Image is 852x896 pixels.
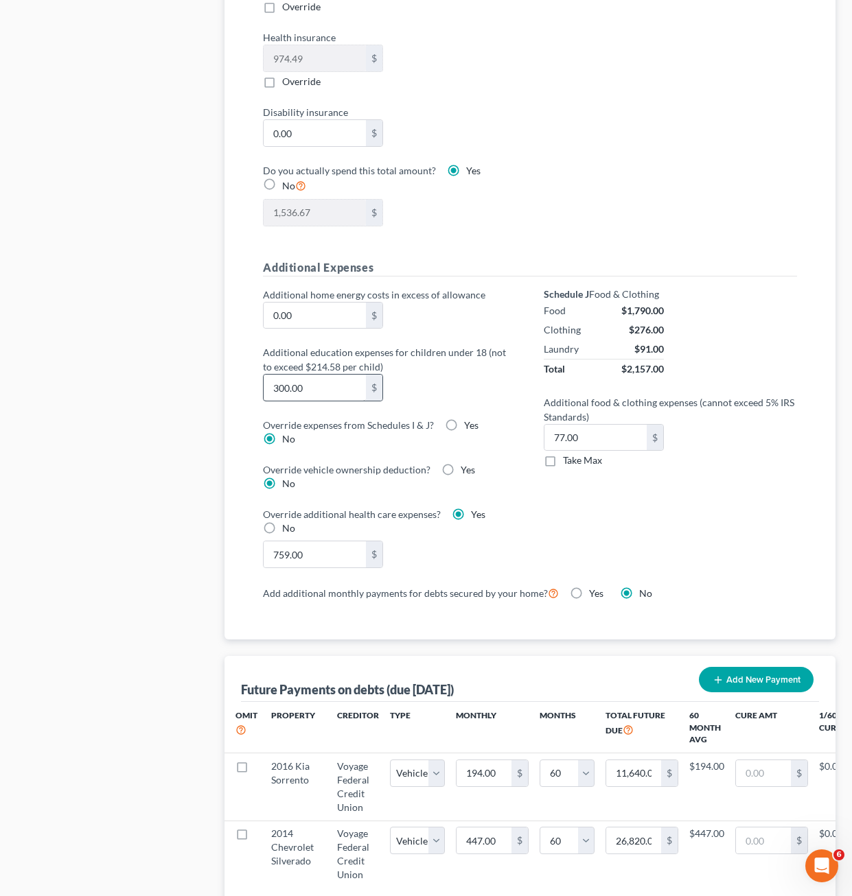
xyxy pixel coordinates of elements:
th: 1/60 Cure [819,702,843,753]
th: Type [390,702,445,753]
strong: Schedule J [544,288,589,300]
div: Clothing [544,323,581,337]
label: Disability insurance [256,105,523,119]
div: Laundry [544,342,579,356]
div: $ [647,425,663,451]
span: No [639,587,652,599]
span: Yes [589,587,603,599]
th: Months [540,702,595,753]
input: 0.00 [264,200,365,226]
input: 0.00 [544,425,646,451]
input: 0.00 [736,760,791,786]
td: $194.00 [689,753,724,821]
div: Total [544,362,565,376]
input: 0.00 [264,120,365,146]
label: Additional education expenses for children under 18 (not to exceed $214.58 per child) [256,345,523,374]
span: 6 [833,849,844,860]
span: No [282,478,295,489]
div: $ [366,200,382,226]
h5: Additional Expenses [263,259,797,276]
input: 0.00 [457,827,511,853]
th: Property [260,702,326,753]
div: Food & Clothing [544,287,663,301]
div: $276.00 [629,323,664,337]
td: Voyage Federal Credit Union [326,821,390,888]
label: Health insurance [256,30,523,45]
th: Omit [224,702,260,753]
div: $ [366,120,382,146]
span: Yes [464,419,479,431]
span: Override [282,75,321,87]
div: $ [366,45,382,71]
div: $ [791,827,807,853]
td: Voyage Federal Credit Union [326,753,390,821]
button: Add New Payment [699,667,814,692]
span: Yes [471,508,485,520]
input: 0.00 [736,827,791,853]
th: Creditor [326,702,390,753]
div: $2,157.00 [621,362,664,376]
label: Additional food & clothing expenses (cannot exceed 5% IRS Standards) [537,395,804,424]
label: Override expenses from Schedules I & J? [263,418,434,432]
span: No [282,180,295,191]
input: 0.00 [264,303,365,329]
input: 0.00 [606,760,661,786]
div: $ [511,827,528,853]
label: Add additional monthly payments for debts secured by your home? [263,585,559,601]
input: 0.00 [264,375,365,401]
div: $1,790.00 [621,304,664,318]
span: Yes [461,464,475,475]
input: 0.00 [606,827,661,853]
td: $0.00 [819,753,843,821]
span: Take Max [563,454,602,466]
iframe: Intercom live chat [805,849,838,882]
input: 0.00 [264,541,365,567]
div: Food [544,304,566,318]
span: No [282,522,295,534]
div: $91.00 [634,342,664,356]
th: Total Future Due [595,702,689,753]
th: 60 Month Avg [689,702,724,753]
label: Override additional health care expenses? [263,507,441,521]
div: $ [366,375,382,401]
label: Do you actually spend this total amount? [263,163,436,178]
div: Future Payments on debts (due [DATE]) [241,681,454,698]
label: Override vehicle ownership deduction? [263,462,430,477]
span: Yes [466,165,481,176]
input: 0.00 [264,45,365,71]
input: 0.00 [457,760,511,786]
span: No [282,433,295,445]
td: $447.00 [689,821,724,888]
div: $ [661,827,678,853]
th: Cure Amt [724,702,819,753]
label: Additional home energy costs in excess of allowance [256,287,523,302]
td: 2016 Kia Sorrento [260,753,326,821]
td: $0.00 [819,821,843,888]
div: $ [366,303,382,329]
div: $ [366,541,382,567]
span: Override [282,1,321,12]
div: $ [661,760,678,786]
td: 2014 Chevrolet Silverado [260,821,326,888]
div: $ [511,760,528,786]
div: $ [791,760,807,786]
th: Monthly [445,702,540,753]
